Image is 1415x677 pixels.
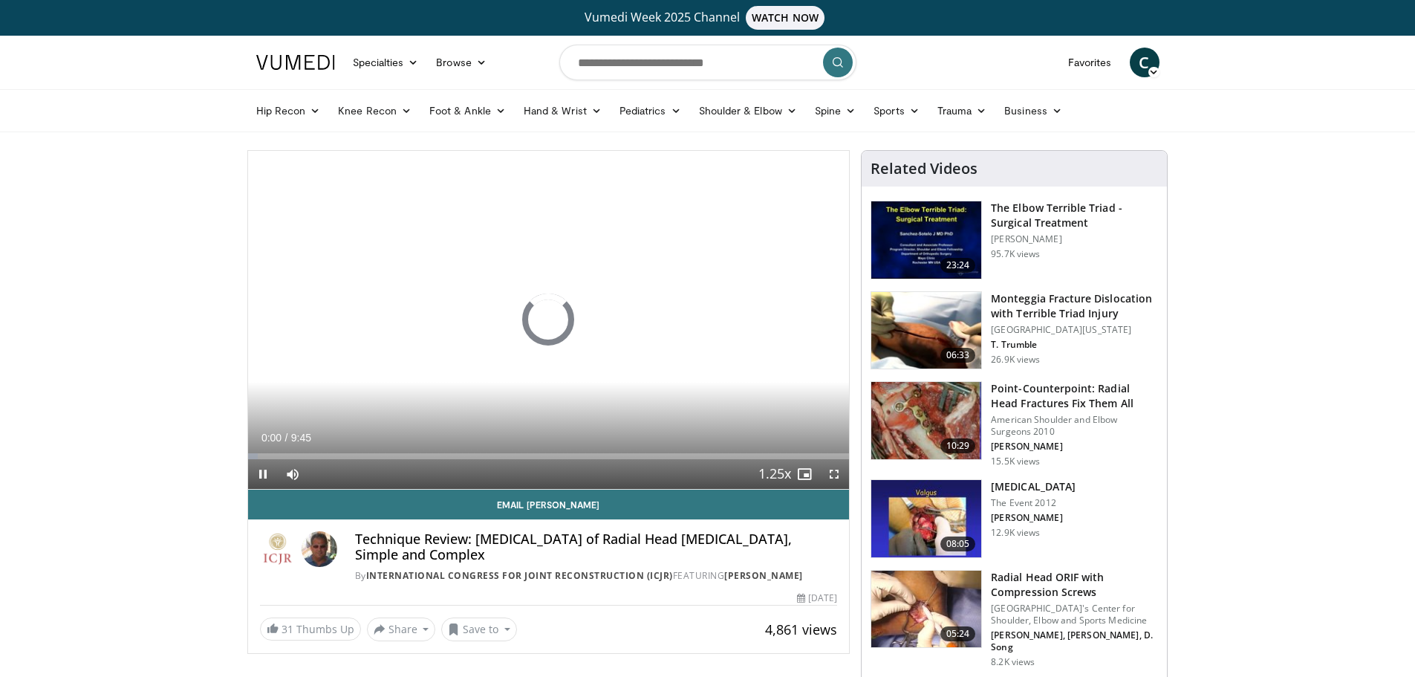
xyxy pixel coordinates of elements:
[928,96,996,126] a: Trauma
[991,479,1076,494] h3: [MEDICAL_DATA]
[991,656,1035,668] p: 8.2K views
[355,531,838,563] h4: Technique Review: [MEDICAL_DATA] of Radial Head [MEDICAL_DATA], Simple and Complex
[420,96,515,126] a: Foot & Ankle
[427,48,495,77] a: Browse
[344,48,428,77] a: Specialties
[302,531,337,567] img: Avatar
[790,459,819,489] button: Enable picture-in-picture mode
[248,151,850,490] video-js: Video Player
[991,233,1158,245] p: [PERSON_NAME]
[329,96,420,126] a: Knee Recon
[871,292,981,369] img: 76186_0000_3.png.150x105_q85_crop-smart_upscale.jpg
[285,432,288,444] span: /
[871,571,981,648] img: 3327b311-1e95-4e56-a2c3-0b32974b429b.150x105_q85_crop-smart_upscale.jpg
[991,201,1158,230] h3: The Elbow Terrible Triad - Surgical Treatment
[865,96,928,126] a: Sports
[991,381,1158,411] h3: Point-Counterpoint: Radial Head Fractures Fix Them All
[256,55,335,70] img: VuMedi Logo
[248,490,850,519] a: Email [PERSON_NAME]
[724,569,803,582] a: [PERSON_NAME]
[797,592,837,605] div: [DATE]
[991,603,1158,626] p: [GEOGRAPHIC_DATA]'s Center for Shoulder, Elbow and Sports Medicine
[995,96,1071,126] a: Business
[819,459,849,489] button: Fullscreen
[1059,48,1121,77] a: Favorites
[611,96,690,126] a: Pediatrics
[441,618,517,641] button: Save to
[871,570,1158,668] a: 05:24 Radial Head ORIF with Compression Screws [GEOGRAPHIC_DATA]'s Center for Shoulder, Elbow and...
[871,201,1158,279] a: 23:24 The Elbow Terrible Triad - Surgical Treatment [PERSON_NAME] 95.7K views
[291,432,311,444] span: 9:45
[940,258,976,273] span: 23:24
[991,497,1076,509] p: The Event 2012
[366,569,673,582] a: International Congress for Joint Reconstruction (ICJR)
[991,441,1158,453] p: [PERSON_NAME]
[559,45,856,80] input: Search topics, interventions
[940,438,976,453] span: 10:29
[1130,48,1159,77] a: C
[355,569,838,583] div: By FEATURING
[991,512,1076,524] p: [PERSON_NAME]
[258,6,1157,30] a: Vumedi Week 2025 ChannelWATCH NOW
[690,96,806,126] a: Shoulder & Elbow
[248,459,278,489] button: Pause
[247,96,330,126] a: Hip Recon
[282,622,293,636] span: 31
[871,160,978,178] h4: Related Videos
[991,414,1158,438] p: American Shoulder and Elbow Surgeons 2010
[871,201,981,279] img: 162531_0000_1.png.150x105_q85_crop-smart_upscale.jpg
[940,626,976,641] span: 05:24
[991,248,1040,260] p: 95.7K views
[991,291,1158,321] h3: Monteggia Fracture Dislocation with Terrible Triad Injury
[261,432,282,444] span: 0:00
[871,382,981,459] img: marra_1.png.150x105_q85_crop-smart_upscale.jpg
[871,479,1158,558] a: 08:05 [MEDICAL_DATA] The Event 2012 [PERSON_NAME] 12.9K views
[515,96,611,126] a: Hand & Wrist
[278,459,308,489] button: Mute
[871,291,1158,370] a: 06:33 Monteggia Fracture Dislocation with Terrible Triad Injury [GEOGRAPHIC_DATA][US_STATE] T. Tr...
[367,618,436,641] button: Share
[991,456,1040,467] p: 15.5K views
[760,459,790,489] button: Playback Rate
[991,354,1040,366] p: 26.9K views
[765,621,837,638] span: 4,861 views
[940,348,976,363] span: 06:33
[991,527,1040,539] p: 12.9K views
[260,531,296,567] img: International Congress for Joint Reconstruction (ICJR)
[260,618,361,641] a: 31 Thumbs Up
[991,570,1158,600] h3: Radial Head ORIF with Compression Screws
[940,537,976,551] span: 08:05
[991,339,1158,351] p: T. Trumble
[991,629,1158,653] p: [PERSON_NAME], [PERSON_NAME], D. Song
[991,324,1158,336] p: [GEOGRAPHIC_DATA][US_STATE]
[746,6,824,30] span: WATCH NOW
[806,96,865,126] a: Spine
[871,381,1158,467] a: 10:29 Point-Counterpoint: Radial Head Fractures Fix Them All American Shoulder and Elbow Surgeons...
[248,453,850,459] div: Progress Bar
[871,480,981,557] img: heCDP4pTuni5z6vX4xMDoxOmtxOwKG7D_1.150x105_q85_crop-smart_upscale.jpg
